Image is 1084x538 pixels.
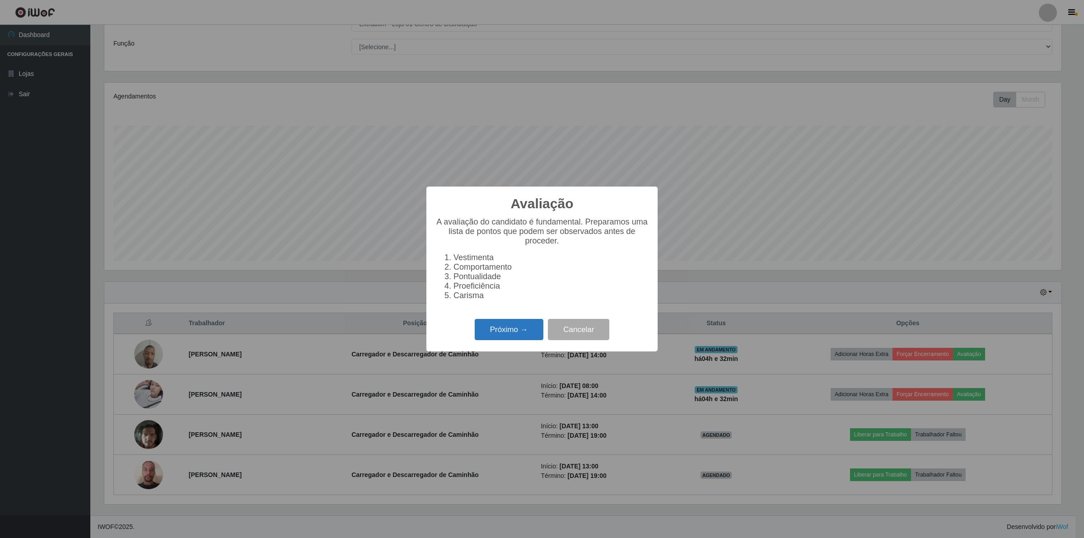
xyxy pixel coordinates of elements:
[548,319,609,340] button: Cancelar
[453,262,649,272] li: Comportamento
[453,253,649,262] li: Vestimenta
[453,272,649,281] li: Pontualidade
[453,281,649,291] li: Proeficiência
[435,217,649,246] p: A avaliação do candidato é fundamental. Preparamos uma lista de pontos que podem ser observados a...
[511,196,574,212] h2: Avaliação
[475,319,543,340] button: Próximo →
[453,291,649,300] li: Carisma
